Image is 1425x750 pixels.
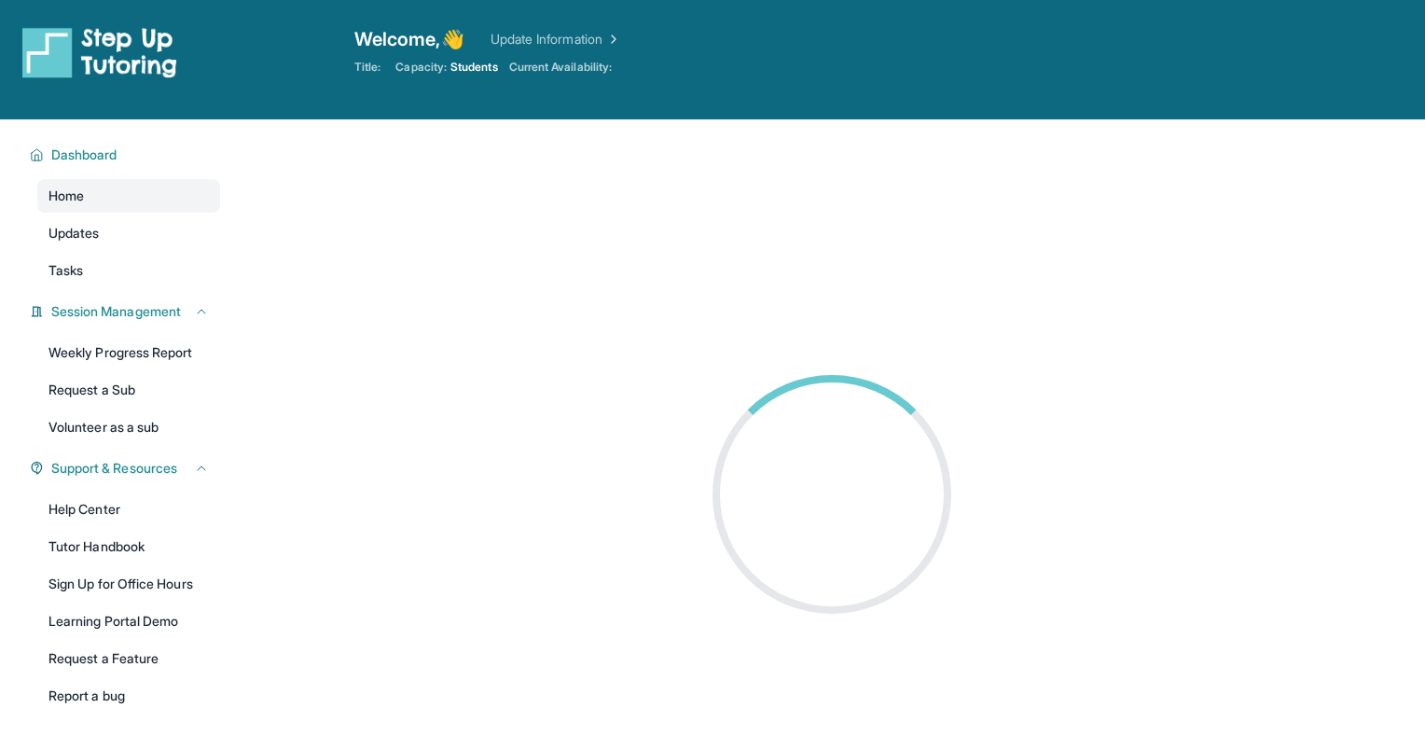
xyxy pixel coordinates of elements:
a: Home [37,179,220,213]
span: Tasks [48,261,83,280]
a: Volunteer as a sub [37,410,220,444]
a: Sign Up for Office Hours [37,567,220,601]
button: Session Management [44,302,209,321]
a: Request a Feature [37,642,220,675]
span: Support & Resources [51,459,177,478]
button: Dashboard [44,146,209,164]
a: Learning Portal Demo [37,604,220,638]
a: Tutor Handbook [37,530,220,563]
span: Session Management [51,302,181,321]
span: Welcome, 👋 [354,26,464,52]
a: Report a bug [37,679,220,713]
a: Request a Sub [37,373,220,407]
span: Title: [354,60,380,75]
button: Support & Resources [44,459,209,478]
img: Chevron Right [602,30,621,49]
span: Capacity: [395,60,447,75]
span: Dashboard [51,146,118,164]
span: Home [48,187,84,205]
a: Help Center [37,493,220,526]
a: Weekly Progress Report [37,336,220,369]
img: logo [22,26,177,78]
span: Current Availability: [509,60,612,75]
a: Updates [37,216,220,250]
span: Updates [48,224,100,243]
a: Tasks [37,254,220,287]
a: Update Information [491,30,621,49]
span: Students [450,60,498,75]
